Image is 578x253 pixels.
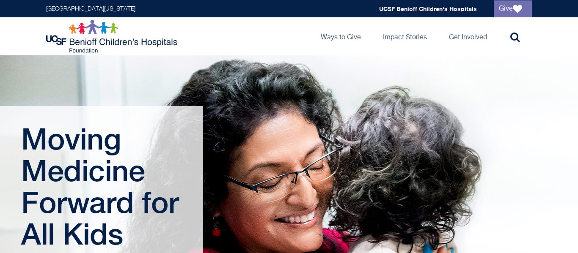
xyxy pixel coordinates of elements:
[46,6,135,12] a: [GEOGRAPHIC_DATA][US_STATE]
[21,123,184,250] h1: Moving Medicine Forward for All Kids
[494,0,532,17] a: Give
[46,19,179,53] img: Logo for UCSF Benioff Children's Hospitals Foundation
[379,5,477,12] a: UCSF Benioff Children's Hospitals
[442,17,494,55] a: Get Involved
[376,17,434,55] a: Impact Stories
[314,17,368,55] a: Ways to Give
